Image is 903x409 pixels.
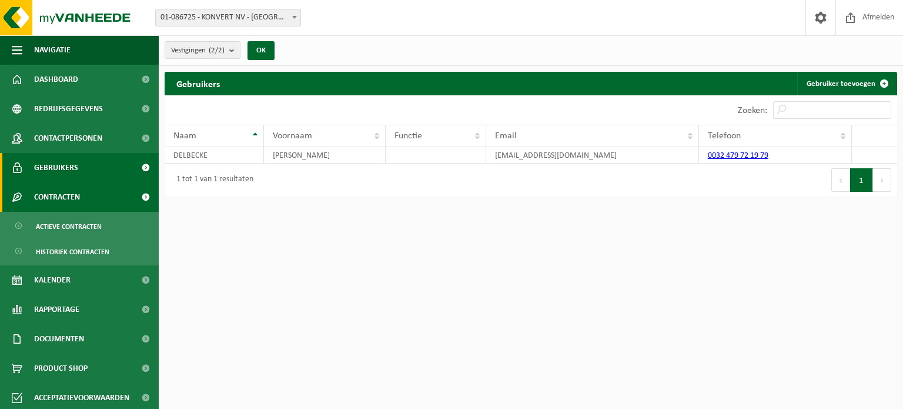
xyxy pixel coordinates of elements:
[165,72,232,95] h2: Gebruikers
[165,147,264,164] td: DELBECKE
[171,42,225,59] span: Vestigingen
[495,131,517,141] span: Email
[708,131,741,141] span: Telefoon
[34,153,78,182] span: Gebruikers
[34,124,102,153] span: Contactpersonen
[264,147,386,164] td: [PERSON_NAME]
[155,9,301,26] span: 01-086725 - KONVERT NV - KORTRIJK
[486,147,699,164] td: [EMAIL_ADDRESS][DOMAIN_NAME]
[36,215,102,238] span: Actieve contracten
[165,41,240,59] button: Vestigingen(2/2)
[797,72,896,95] a: Gebruiker toevoegen
[273,131,312,141] span: Voornaam
[34,324,84,354] span: Documenten
[850,168,873,192] button: 1
[873,168,891,192] button: Next
[34,65,78,94] span: Dashboard
[3,240,156,262] a: Historiek contracten
[3,215,156,237] a: Actieve contracten
[394,131,422,141] span: Functie
[248,41,275,60] button: OK
[156,9,300,26] span: 01-086725 - KONVERT NV - KORTRIJK
[209,46,225,54] count: (2/2)
[34,295,79,324] span: Rapportage
[34,35,71,65] span: Navigatie
[708,151,768,160] a: 0032 479 72 19 79
[170,169,253,191] div: 1 tot 1 van 1 resultaten
[34,182,80,212] span: Contracten
[173,131,196,141] span: Naam
[34,94,103,124] span: Bedrijfsgegevens
[738,106,767,115] label: Zoeken:
[831,168,850,192] button: Previous
[34,265,71,295] span: Kalender
[34,354,88,383] span: Product Shop
[36,241,109,263] span: Historiek contracten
